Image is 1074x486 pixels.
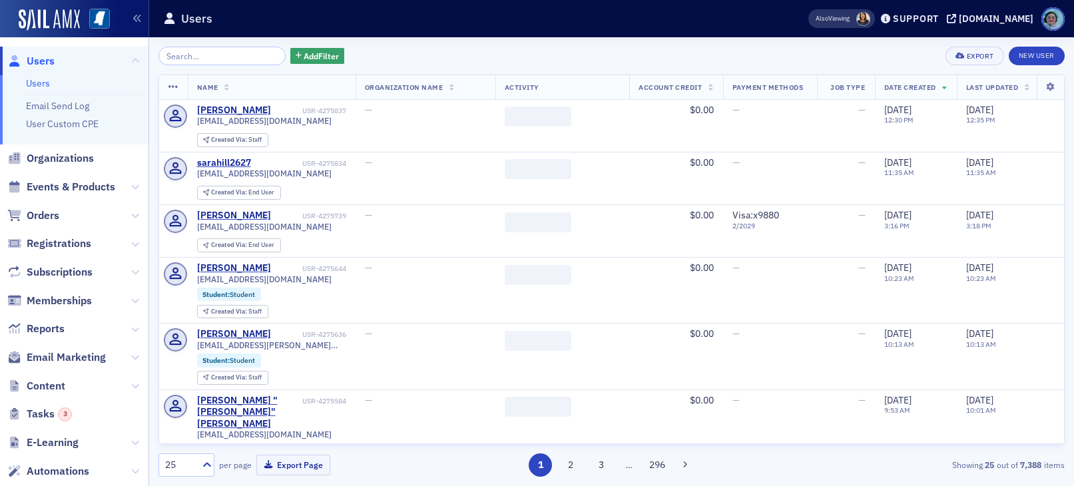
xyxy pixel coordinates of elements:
[505,83,539,92] span: Activity
[7,54,55,69] a: Users
[732,156,740,168] span: —
[7,407,72,421] a: Tasks3
[966,340,996,349] time: 10:13 AM
[197,340,346,350] span: [EMAIL_ADDRESS][PERSON_NAME][DOMAIN_NAME]
[219,459,252,471] label: per page
[27,265,93,280] span: Subscriptions
[365,262,372,274] span: —
[690,394,714,406] span: $0.00
[202,290,230,299] span: Student :
[983,459,997,471] strong: 25
[7,379,65,393] a: Content
[7,151,94,166] a: Organizations
[27,180,115,194] span: Events & Products
[197,328,271,340] div: [PERSON_NAME]
[211,242,274,249] div: End User
[197,395,300,430] a: [PERSON_NAME] "[PERSON_NAME]" [PERSON_NAME]
[816,14,828,23] div: Also
[197,83,218,92] span: Name
[690,156,714,168] span: $0.00
[690,209,714,221] span: $0.00
[858,328,866,340] span: —
[273,107,346,115] div: USR-4275837
[27,208,59,223] span: Orders
[884,405,910,415] time: 9:53 AM
[266,443,339,457] div: Chapter:
[884,328,912,340] span: [DATE]
[884,340,914,349] time: 10:13 AM
[27,54,55,69] span: Users
[884,104,912,116] span: [DATE]
[884,221,910,230] time: 3:16 PM
[772,459,1065,471] div: Showing out of items
[645,453,669,477] button: 296
[1041,7,1065,31] span: Profile
[202,356,230,365] span: Student :
[639,83,702,92] span: Account Credit
[505,159,571,179] span: ‌
[7,180,115,194] a: Events & Products
[7,294,92,308] a: Memberships
[197,210,271,222] a: [PERSON_NAME]
[732,104,740,116] span: —
[197,105,271,117] a: [PERSON_NAME]
[856,12,870,26] span: Noma Burge
[211,307,248,316] span: Created Via :
[945,47,1003,65] button: Export
[505,265,571,285] span: ‌
[505,212,571,232] span: ‌
[947,14,1038,23] button: [DOMAIN_NAME]
[202,290,255,299] a: Student:Student
[304,50,339,62] span: Add Filter
[197,274,332,284] span: [EMAIL_ADDRESS][DOMAIN_NAME]
[884,115,914,124] time: 12:30 PM
[732,222,808,230] span: 2 / 2029
[830,83,865,92] span: Job Type
[529,453,552,477] button: 1
[273,330,346,339] div: USR-4275636
[7,236,91,251] a: Registrations
[197,354,262,367] div: Student:
[858,262,866,274] span: —
[197,429,332,439] span: [EMAIL_ADDRESS][DOMAIN_NAME]
[7,464,89,479] a: Automations
[858,394,866,406] span: —
[858,156,866,168] span: —
[620,459,639,471] span: …
[26,100,89,112] a: Email Send Log
[7,265,93,280] a: Subscriptions
[80,9,110,31] a: View Homepage
[966,262,993,274] span: [DATE]
[273,212,346,220] div: USR-4275739
[197,262,271,274] a: [PERSON_NAME]
[197,116,332,126] span: [EMAIL_ADDRESS][DOMAIN_NAME]
[26,118,99,130] a: User Custom CPE
[197,157,251,169] div: sarahill2627
[732,209,779,221] span: Visa : x9880
[959,13,1033,25] div: [DOMAIN_NAME]
[966,156,993,168] span: [DATE]
[158,47,286,65] input: Search…
[966,83,1018,92] span: Last Updated
[27,236,91,251] span: Registrations
[211,189,274,196] div: End User
[884,83,936,92] span: Date Created
[858,104,866,116] span: —
[732,394,740,406] span: —
[27,294,92,308] span: Memberships
[181,11,212,27] h1: Users
[211,136,262,144] div: Staff
[7,435,79,450] a: E-Learning
[966,328,993,340] span: [DATE]
[27,407,72,421] span: Tasks
[27,151,94,166] span: Organizations
[290,48,345,65] button: AddFilter
[197,288,262,301] div: Student:
[27,322,65,336] span: Reports
[884,156,912,168] span: [DATE]
[197,168,332,178] span: [EMAIL_ADDRESS][DOMAIN_NAME]
[27,350,106,365] span: Email Marketing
